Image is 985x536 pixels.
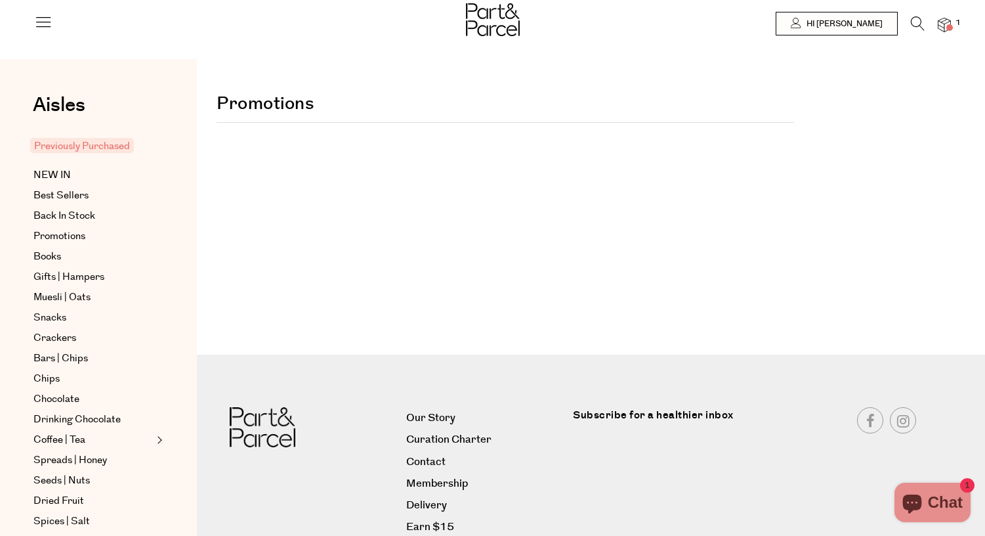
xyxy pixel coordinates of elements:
span: Spreads | Honey [33,453,107,468]
a: Hi [PERSON_NAME] [776,12,898,35]
a: Back In Stock [33,208,153,224]
a: Books [33,249,153,265]
span: Chocolate [33,391,79,407]
inbox-online-store-chat: Shopify online store chat [891,483,975,525]
span: Snacks [33,310,66,326]
a: Contact [406,453,563,471]
a: Membership [406,475,563,493]
span: Aisles [33,91,85,120]
a: Snacks [33,310,153,326]
span: Muesli | Oats [33,290,91,305]
span: 1 [952,17,964,29]
span: Gifts | Hampers [33,269,104,285]
span: Books [33,249,61,265]
span: NEW IN [33,167,71,183]
span: Best Sellers [33,188,89,204]
a: Muesli | Oats [33,290,153,305]
a: Spreads | Honey [33,453,153,468]
span: Hi [PERSON_NAME] [803,18,883,30]
a: Earn $15 [406,518,563,536]
span: Coffee | Tea [33,432,85,448]
a: Our Story [406,409,563,427]
a: Chocolate [33,391,153,407]
a: Crackers [33,330,153,346]
span: Back In Stock [33,208,95,224]
a: Chips [33,371,153,387]
img: Part&Parcel [230,407,295,447]
h2: Promotions [217,76,794,123]
a: Gifts | Hampers [33,269,153,285]
a: Drinking Chocolate [33,412,153,428]
img: Part&Parcel [466,3,520,36]
a: Best Sellers [33,188,153,204]
a: NEW IN [33,167,153,183]
span: Promotions [33,229,85,244]
span: Dried Fruit [33,493,84,509]
a: Bars | Chips [33,351,153,367]
span: Spices | Salt [33,514,90,529]
a: Aisles [33,95,85,128]
span: Seeds | Nuts [33,473,90,489]
span: Previously Purchased [30,138,134,153]
button: Expand/Collapse Coffee | Tea [154,432,163,448]
a: Promotions [33,229,153,244]
label: Subscribe for a healthier inbox [573,407,749,433]
a: Spices | Salt [33,514,153,529]
span: Drinking Chocolate [33,412,121,428]
a: Dried Fruit [33,493,153,509]
span: Bars | Chips [33,351,88,367]
span: Crackers [33,330,76,346]
a: Curation Charter [406,431,563,449]
a: Coffee | Tea [33,432,153,448]
a: Delivery [406,497,563,514]
span: Chips [33,371,60,387]
a: Previously Purchased [33,138,153,154]
a: 1 [938,18,951,32]
a: Seeds | Nuts [33,473,153,489]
